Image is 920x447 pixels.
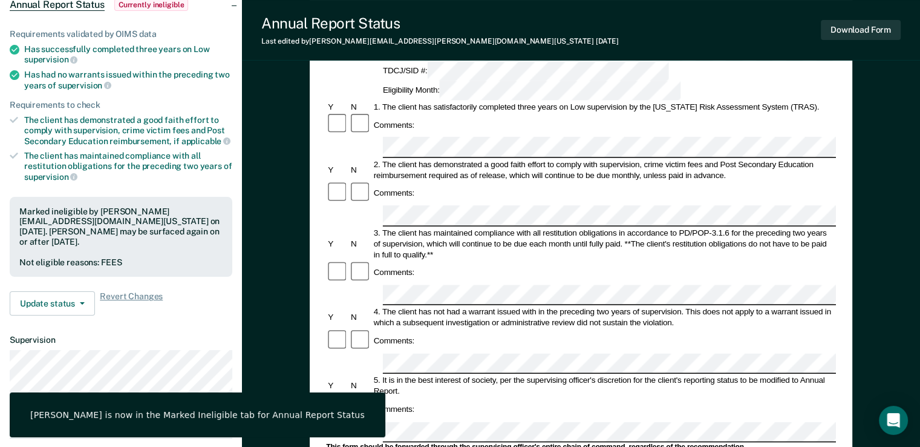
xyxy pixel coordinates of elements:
div: TDCJ/SID #: [381,62,671,81]
div: Y [326,101,349,112]
div: Comments: [372,119,416,130]
div: [PERSON_NAME] is now in the Marked Ineligible tab for Annual Report Status [30,409,365,420]
div: N [349,312,372,323]
div: Y [326,380,349,391]
div: Annual Report Status [261,15,619,32]
div: Has had no warrants issued within the preceding two years of [24,70,232,90]
div: Comments: [372,188,416,199]
div: Y [326,238,349,249]
div: 3. The client has maintained compliance with all restitution obligations in accordance to PD/POP-... [372,227,836,260]
div: Y [326,312,349,323]
div: Comments: [372,267,416,278]
button: Update status [10,291,95,316]
div: Has successfully completed three years on Low [24,44,232,65]
div: Marked ineligible by [PERSON_NAME][EMAIL_ADDRESS][DOMAIN_NAME][US_STATE] on [DATE]. [PERSON_NAME]... [19,207,223,247]
div: N [349,101,372,112]
div: Not eligible reasons: FEES [19,257,223,268]
div: N [349,238,372,249]
span: supervision [24,55,77,64]
div: Eligibility Month: [381,81,683,100]
div: Open Intercom Messenger [879,406,908,435]
span: [DATE] [596,37,619,45]
div: 5. It is in the best interest of society, per the supervising officer's discretion for the client... [372,375,836,397]
div: 2. The client has demonstrated a good faith effort to comply with supervision, crime victim fees ... [372,159,836,180]
div: Comments: [372,404,416,415]
dt: Supervision [10,335,232,345]
div: 1. The client has satisfactorily completed three years on Low supervision by the [US_STATE] Risk ... [372,101,836,112]
span: supervision [58,81,111,90]
div: Comments: [372,336,416,346]
span: applicable [181,136,230,146]
div: Last edited by [PERSON_NAME][EMAIL_ADDRESS][PERSON_NAME][DOMAIN_NAME][US_STATE] [261,37,619,45]
button: Download Form [821,20,901,40]
div: The client has demonstrated a good faith effort to comply with supervision, crime victim fees and... [24,115,232,146]
div: 4. The client has not had a warrant issued with in the preceding two years of supervision. This d... [372,306,836,328]
div: N [349,164,372,175]
div: Y [326,164,349,175]
span: supervision [24,172,77,182]
span: Revert Changes [100,291,163,316]
div: N [349,380,372,391]
div: Requirements to check [10,100,232,110]
div: Requirements validated by OIMS data [10,29,232,39]
div: The client has maintained compliance with all restitution obligations for the preceding two years of [24,151,232,182]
